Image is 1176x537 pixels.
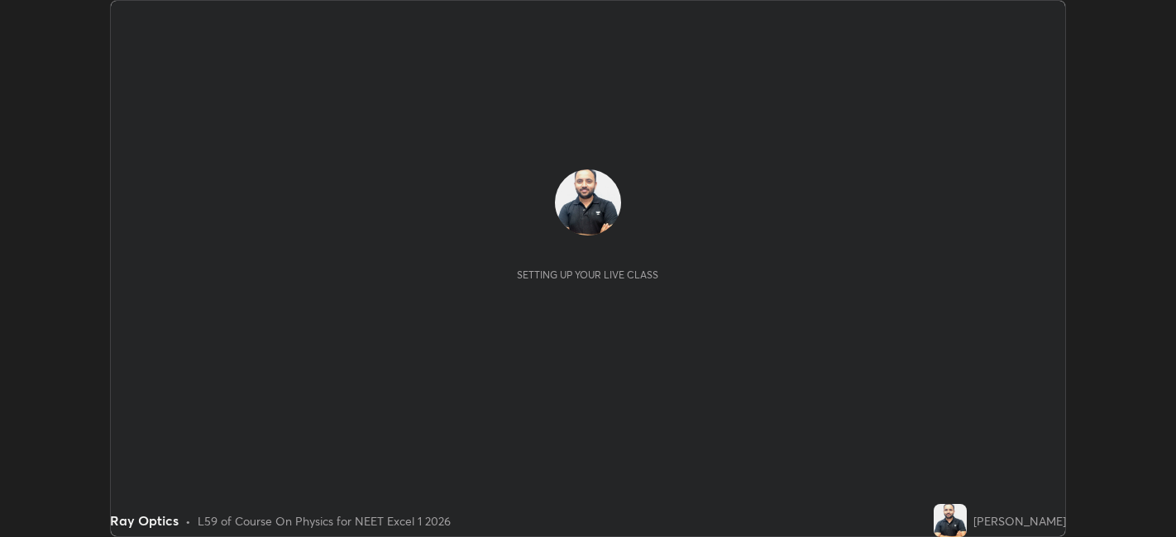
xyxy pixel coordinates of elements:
[110,511,179,530] div: Ray Optics
[555,169,621,235] img: f24e72077a7b4b049bd1b98a95eb8709.jpg
[185,512,191,530] div: •
[517,268,658,281] div: Setting up your live class
[934,504,967,537] img: f24e72077a7b4b049bd1b98a95eb8709.jpg
[973,512,1066,530] div: [PERSON_NAME]
[198,512,451,530] div: L59 of Course On Physics for NEET Excel 1 2026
